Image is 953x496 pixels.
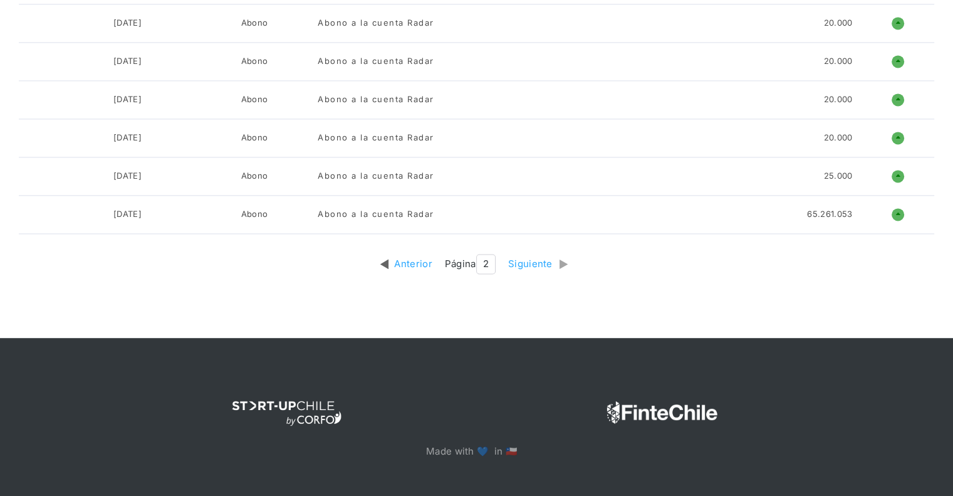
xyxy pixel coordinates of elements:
h1: o [892,17,904,29]
h1: o [892,170,904,182]
span: 2 [476,254,496,275]
h1: o [892,93,904,106]
div: [DATE] [113,208,142,221]
div: Abono a la cuenta Radar [318,132,434,144]
h1: o [892,55,904,68]
div: Abono a la cuenta Radar [318,93,434,106]
div: Abono a la cuenta Radar [318,55,434,68]
div: Abono [241,170,268,182]
div: Abono a la cuenta Radar [318,208,434,221]
div: Abono [241,208,268,221]
div: Abono a la cuenta Radar [318,17,434,29]
div: [DATE] [113,55,142,68]
div: 20.000 [823,55,852,68]
p: Made with 💙 in 🇨🇱 [426,445,527,459]
div: 65.261.053 [807,208,852,221]
h1: o [892,132,904,144]
h1: o [892,208,904,221]
a: Siguiente [508,257,559,272]
div: [DATE] [113,17,142,29]
a: Anterior [394,257,438,272]
div: Abono a la cuenta Radar [318,170,434,182]
div: [DATE] [113,170,142,182]
div: Abono [241,93,268,106]
div: [DATE] [113,132,142,144]
div: 20.000 [823,132,852,144]
div: Abono [241,17,268,29]
div: [DATE] [113,93,142,106]
div: Abono [241,132,268,144]
div: 20.000 [823,17,852,29]
div: Página [445,254,496,275]
div: Abono [241,55,268,68]
div: 25.000 [823,170,852,182]
div: 20.000 [823,93,852,106]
